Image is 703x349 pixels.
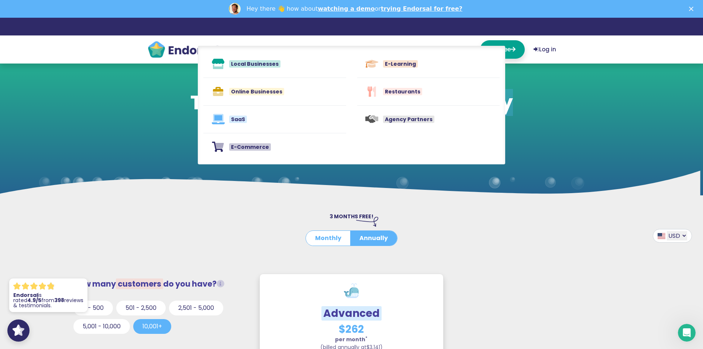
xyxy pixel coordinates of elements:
[247,5,462,13] div: Hey there 👋 how about or
[198,46,505,164] div: Features
[169,301,223,315] button: 2,501 - 5,000
[330,213,373,220] span: 3 MONTHS FREE!
[186,91,517,137] h1: Try Endorsal free for 14 days, .
[480,40,525,59] a: Try free
[383,60,418,68] span: E-Learning
[186,150,517,158] p: No credit card required Cancel anytime 10 minute setup
[133,319,171,334] button: 10,001+
[13,292,83,308] p: is rated from reviews & testimonials.
[357,81,500,102] a: Restaurants
[54,297,64,304] strong: 398
[356,217,378,226] img: arrow-right-down.svg
[73,279,247,288] h3: How many do you have?
[116,278,163,289] span: customers
[229,60,280,68] span: Local Businesses
[13,291,38,299] strong: Endorsal
[229,116,247,123] span: SaaS
[203,81,346,102] a: Online Businesses
[318,5,375,12] a: watching a demo
[369,40,409,59] a: Wall of Love
[116,301,166,315] button: 501 - 2,500
[203,109,346,130] a: SaaS
[73,319,130,334] button: 5,001 - 10,000
[203,53,346,75] a: Local Businesses
[383,88,422,95] span: Restaurants
[217,280,224,288] i: Total customers from whom you request testimonials/reviews.
[357,109,500,130] a: Agency Partners
[452,40,471,59] a: Blog
[344,283,359,298] img: whale.svg
[339,322,364,336] span: $262
[678,324,696,342] iframe: Intercom live chat
[357,53,500,75] a: E-Learning
[229,88,284,95] span: Online Businesses
[335,336,368,343] strong: per month
[418,40,444,59] a: Pricing
[229,143,271,151] span: E-Commerce
[203,136,346,158] a: E-Commerce
[322,40,360,59] a: Solutions
[73,301,113,315] button: 0 - 500
[350,231,397,246] button: Annually
[381,5,462,12] a: trying Endorsal for free?
[534,40,556,59] a: Log in
[27,297,41,304] strong: 4.9/5
[321,306,382,321] span: Advanced
[689,7,696,11] div: Close
[277,40,313,59] a: Features
[147,40,219,59] img: endorsal-logo@2x.png
[229,3,241,15] img: Profile image for Dean
[306,231,351,246] button: Monthly
[383,116,434,123] span: Agency Partners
